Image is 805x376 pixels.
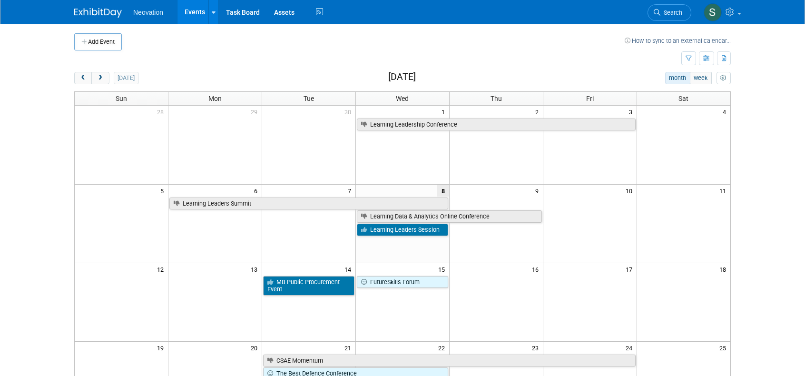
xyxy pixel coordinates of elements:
button: next [91,72,109,84]
span: 24 [625,342,637,354]
span: 9 [534,185,543,197]
button: month [665,72,690,84]
span: 8 [437,185,449,197]
a: CSAE Momentum [263,355,635,367]
span: 17 [625,263,637,275]
span: 18 [718,263,730,275]
span: 4 [722,106,730,118]
span: 5 [159,185,168,197]
a: Learning Leaders Summit [169,198,448,210]
button: myCustomButton [717,72,731,84]
span: 30 [344,106,355,118]
a: Learning Leadership Conference [357,119,636,131]
span: 3 [628,106,637,118]
span: Search [660,9,682,16]
button: [DATE] [114,72,139,84]
span: 29 [250,106,262,118]
img: ExhibitDay [74,8,122,18]
span: Tue [304,95,314,102]
span: 1 [441,106,449,118]
span: 2 [534,106,543,118]
i: Personalize Calendar [720,75,726,81]
h2: [DATE] [388,72,416,82]
a: FutureSkills Forum [357,276,448,288]
span: 11 [718,185,730,197]
a: Search [648,4,691,21]
a: Learning Leaders Session [357,224,448,236]
span: Sun [116,95,127,102]
span: Neovation [133,9,163,16]
span: 10 [625,185,637,197]
span: Thu [491,95,502,102]
span: 23 [531,342,543,354]
span: 16 [531,263,543,275]
span: 12 [156,263,168,275]
span: Wed [396,95,409,102]
span: 20 [250,342,262,354]
span: Fri [586,95,594,102]
span: 21 [344,342,355,354]
span: 28 [156,106,168,118]
button: prev [74,72,92,84]
span: Mon [208,95,222,102]
span: 15 [437,263,449,275]
button: week [690,72,712,84]
span: 6 [253,185,262,197]
span: 13 [250,263,262,275]
a: MB Public Procurement Event [263,276,354,296]
span: 14 [344,263,355,275]
img: Susan Hurrell [704,3,722,21]
a: Learning Data & Analytics Online Conference [357,210,542,223]
span: 25 [718,342,730,354]
span: Sat [678,95,688,102]
button: Add Event [74,33,122,50]
span: 19 [156,342,168,354]
span: 22 [437,342,449,354]
a: How to sync to an external calendar... [625,37,731,44]
span: 7 [347,185,355,197]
